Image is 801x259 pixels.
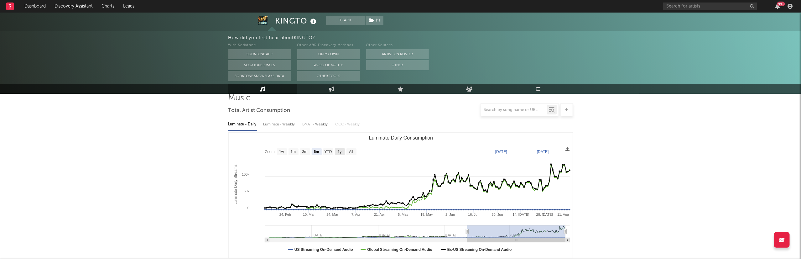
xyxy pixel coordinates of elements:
[294,247,353,252] text: US Streaming On-Demand Audio
[228,94,251,102] span: Music
[326,16,365,25] button: Track
[297,42,360,49] div: Other A&R Discovery Methods
[314,150,319,154] text: 6m
[228,42,291,49] div: With Sodatone
[228,71,291,81] button: Sodatone Snowflake Data
[337,150,341,154] text: 1y
[279,213,291,216] text: 24. Feb
[233,165,238,204] text: Luminate Daily Streams
[366,16,383,25] button: (1)
[302,150,307,154] text: 3m
[557,213,569,216] text: 11. Aug
[228,119,257,130] div: Luminate - Daily
[290,150,296,154] text: 1m
[536,213,553,216] text: 28. [DATE]
[495,150,507,154] text: [DATE]
[247,206,249,210] text: 0
[420,213,433,216] text: 19. May
[777,2,785,6] div: 99 +
[447,247,512,252] text: Ex-US Streaming On-Demand Audio
[229,133,573,258] svg: Luminate Daily Consumption
[228,49,291,59] button: Sodatone App
[366,49,429,59] button: Artist on Roster
[481,108,547,113] input: Search by song name or URL
[492,213,503,216] text: 30. Jun
[228,60,291,70] button: Sodatone Emails
[537,150,549,154] text: [DATE]
[369,135,433,140] text: Luminate Daily Consumption
[244,189,249,193] text: 50k
[279,150,284,154] text: 1w
[366,60,429,70] button: Other
[324,150,332,154] text: YTD
[512,213,529,216] text: 14. [DATE]
[445,213,455,216] text: 2. Jun
[326,213,338,216] text: 24. Mar
[351,213,360,216] text: 7. Apr
[297,71,360,81] button: Other Tools
[468,213,479,216] text: 16. Jun
[775,4,780,9] button: 99+
[663,3,757,10] input: Search for artists
[242,172,249,176] text: 100k
[263,119,296,130] div: Luminate - Weekly
[374,213,385,216] text: 21. Apr
[303,213,315,216] text: 10. Mar
[367,247,432,252] text: Global Streaming On-Demand Audio
[303,119,329,130] div: BMAT - Weekly
[275,16,318,26] div: KINGTO
[366,42,429,49] div: Other Sources
[365,16,384,25] span: ( 1 )
[265,150,275,154] text: Zoom
[527,150,530,154] text: →
[297,49,360,59] button: On My Own
[297,60,360,70] button: Word Of Mouth
[349,150,353,154] text: All
[398,213,408,216] text: 5. May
